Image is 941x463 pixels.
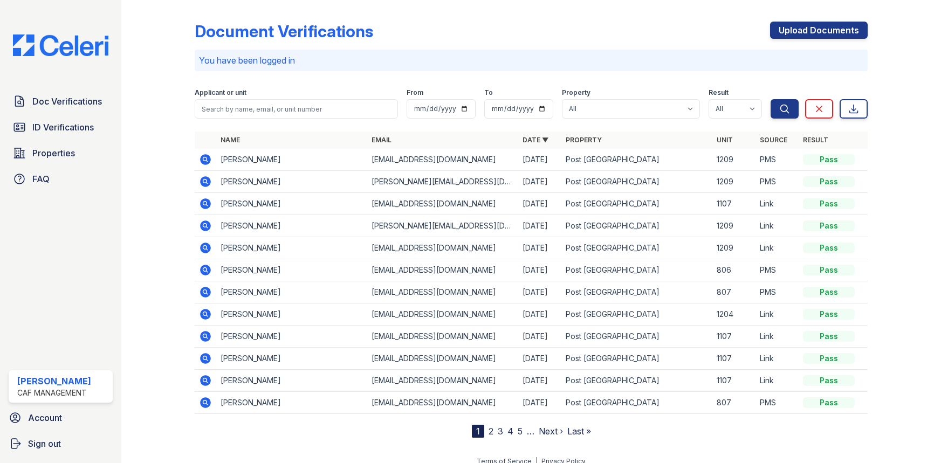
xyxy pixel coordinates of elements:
[484,88,493,97] label: To
[803,353,855,364] div: Pass
[755,370,799,392] td: Link
[755,392,799,414] td: PMS
[561,171,712,193] td: Post [GEOGRAPHIC_DATA]
[199,54,863,67] p: You have been logged in
[367,149,518,171] td: [EMAIL_ADDRESS][DOMAIN_NAME]
[803,176,855,187] div: Pass
[407,88,423,97] label: From
[518,426,523,437] a: 5
[4,34,117,56] img: CE_Logo_Blue-a8612792a0a2168367f1c8372b55b34899dd931a85d93a1a3d3e32e68fde9ad4.png
[518,348,561,370] td: [DATE]
[803,154,855,165] div: Pass
[755,215,799,237] td: Link
[518,193,561,215] td: [DATE]
[527,425,534,438] span: …
[472,425,484,438] div: 1
[216,215,367,237] td: [PERSON_NAME]
[717,136,733,144] a: Unit
[561,237,712,259] td: Post [GEOGRAPHIC_DATA]
[523,136,548,144] a: Date ▼
[712,370,755,392] td: 1107
[803,198,855,209] div: Pass
[367,281,518,303] td: [EMAIL_ADDRESS][DOMAIN_NAME]
[561,392,712,414] td: Post [GEOGRAPHIC_DATA]
[507,426,513,437] a: 4
[803,375,855,386] div: Pass
[712,348,755,370] td: 1107
[28,411,62,424] span: Account
[803,220,855,231] div: Pass
[712,303,755,326] td: 1204
[367,193,518,215] td: [EMAIL_ADDRESS][DOMAIN_NAME]
[216,348,367,370] td: [PERSON_NAME]
[712,281,755,303] td: 807
[755,171,799,193] td: PMS
[4,433,117,454] a: Sign out
[712,149,755,171] td: 1209
[195,22,373,41] div: Document Verifications
[561,215,712,237] td: Post [GEOGRAPHIC_DATA]
[561,281,712,303] td: Post [GEOGRAPHIC_DATA]
[712,392,755,414] td: 807
[755,193,799,215] td: Link
[518,215,561,237] td: [DATE]
[567,426,591,437] a: Last »
[367,348,518,370] td: [EMAIL_ADDRESS][DOMAIN_NAME]
[9,142,113,164] a: Properties
[9,168,113,190] a: FAQ
[561,370,712,392] td: Post [GEOGRAPHIC_DATA]
[216,193,367,215] td: [PERSON_NAME]
[221,136,240,144] a: Name
[195,88,246,97] label: Applicant or unit
[518,237,561,259] td: [DATE]
[489,426,493,437] a: 2
[518,149,561,171] td: [DATE]
[561,149,712,171] td: Post [GEOGRAPHIC_DATA]
[367,171,518,193] td: [PERSON_NAME][EMAIL_ADDRESS][DOMAIN_NAME]
[367,370,518,392] td: [EMAIL_ADDRESS][DOMAIN_NAME]
[216,303,367,326] td: [PERSON_NAME]
[216,326,367,348] td: [PERSON_NAME]
[561,348,712,370] td: Post [GEOGRAPHIC_DATA]
[803,309,855,320] div: Pass
[755,348,799,370] td: Link
[803,331,855,342] div: Pass
[17,388,91,398] div: CAF Management
[803,287,855,298] div: Pass
[561,326,712,348] td: Post [GEOGRAPHIC_DATA]
[518,281,561,303] td: [DATE]
[712,237,755,259] td: 1209
[216,392,367,414] td: [PERSON_NAME]
[755,326,799,348] td: Link
[803,265,855,275] div: Pass
[803,397,855,408] div: Pass
[216,370,367,392] td: [PERSON_NAME]
[755,259,799,281] td: PMS
[28,437,61,450] span: Sign out
[216,281,367,303] td: [PERSON_NAME]
[755,237,799,259] td: Link
[712,326,755,348] td: 1107
[518,326,561,348] td: [DATE]
[367,326,518,348] td: [EMAIL_ADDRESS][DOMAIN_NAME]
[367,392,518,414] td: [EMAIL_ADDRESS][DOMAIN_NAME]
[712,171,755,193] td: 1209
[17,375,91,388] div: [PERSON_NAME]
[32,95,102,108] span: Doc Verifications
[372,136,391,144] a: Email
[562,88,590,97] label: Property
[32,121,94,134] span: ID Verifications
[216,149,367,171] td: [PERSON_NAME]
[195,99,398,119] input: Search by name, email, or unit number
[367,303,518,326] td: [EMAIL_ADDRESS][DOMAIN_NAME]
[32,172,50,185] span: FAQ
[367,259,518,281] td: [EMAIL_ADDRESS][DOMAIN_NAME]
[712,215,755,237] td: 1209
[709,88,729,97] label: Result
[216,171,367,193] td: [PERSON_NAME]
[498,426,503,437] a: 3
[566,136,602,144] a: Property
[770,22,868,39] a: Upload Documents
[803,243,855,253] div: Pass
